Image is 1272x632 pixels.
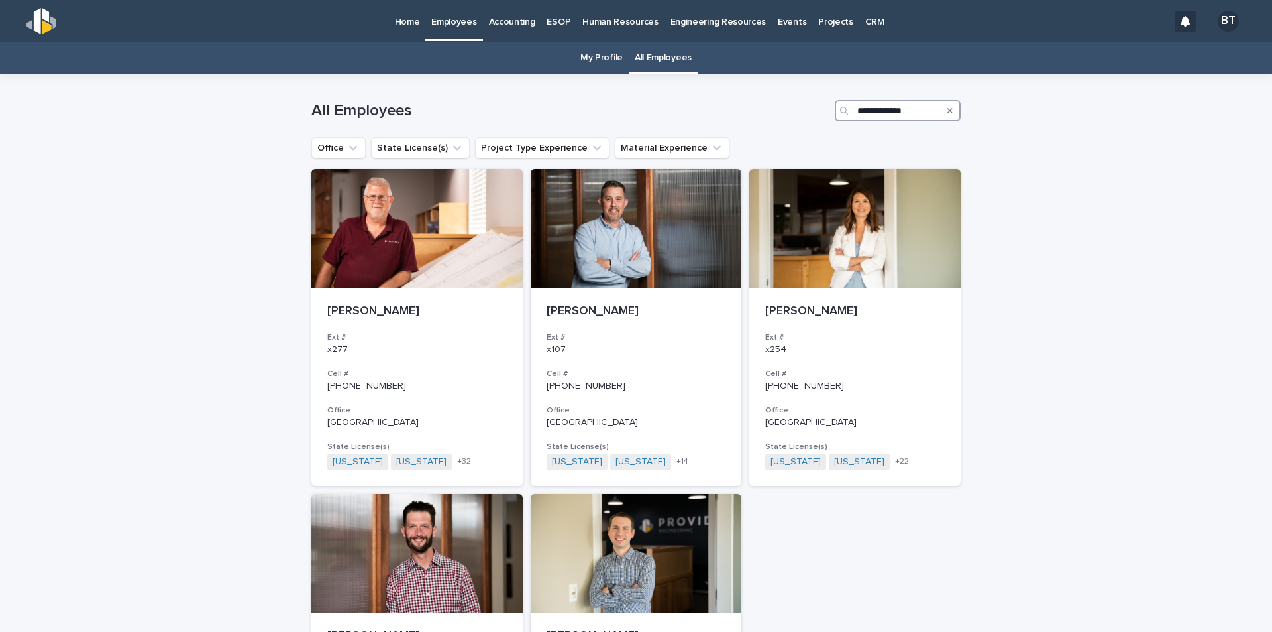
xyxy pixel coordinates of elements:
p: [GEOGRAPHIC_DATA] [327,417,507,428]
a: [US_STATE] [333,456,383,468]
h3: Cell # [547,369,726,379]
button: Project Type Experience [475,137,609,158]
a: x277 [327,345,348,354]
a: [PERSON_NAME]Ext #x277Cell #[PHONE_NUMBER]Office[GEOGRAPHIC_DATA]State License(s)[US_STATE] [US_S... [311,169,523,486]
h3: Ext # [765,332,945,343]
button: Office [311,137,366,158]
h3: Ext # [327,332,507,343]
button: Material Experience [615,137,729,158]
p: [PERSON_NAME] [765,304,945,319]
input: Search [835,100,961,121]
h3: Office [547,405,726,416]
a: [PHONE_NUMBER] [547,381,625,391]
button: State License(s) [371,137,470,158]
a: [US_STATE] [770,456,821,468]
a: x254 [765,345,786,354]
a: x107 [547,345,566,354]
a: [US_STATE] [396,456,447,468]
a: [PHONE_NUMBER] [327,381,406,391]
h3: State License(s) [547,442,726,452]
p: [GEOGRAPHIC_DATA] [547,417,726,428]
p: [GEOGRAPHIC_DATA] [765,417,945,428]
span: + 14 [676,458,688,466]
a: [US_STATE] [834,456,884,468]
a: [PERSON_NAME]Ext #x254Cell #[PHONE_NUMBER]Office[GEOGRAPHIC_DATA]State License(s)[US_STATE] [US_S... [749,169,961,486]
h3: Office [327,405,507,416]
span: + 32 [457,458,471,466]
img: s5b5MGTdWwFoU4EDV7nw [26,8,56,34]
div: BT [1218,11,1239,32]
h3: State License(s) [327,442,507,452]
h3: Cell # [327,369,507,379]
span: + 22 [895,458,909,466]
a: [US_STATE] [615,456,666,468]
p: [PERSON_NAME] [547,304,726,319]
h3: Office [765,405,945,416]
a: My Profile [580,42,623,74]
a: [PERSON_NAME]Ext #x107Cell #[PHONE_NUMBER]Office[GEOGRAPHIC_DATA]State License(s)[US_STATE] [US_S... [531,169,742,486]
h3: State License(s) [765,442,945,452]
p: [PERSON_NAME] [327,304,507,319]
a: [PHONE_NUMBER] [765,381,844,391]
h3: Ext # [547,332,726,343]
a: [US_STATE] [552,456,602,468]
h3: Cell # [765,369,945,379]
h1: All Employees [311,101,829,121]
a: All Employees [635,42,692,74]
